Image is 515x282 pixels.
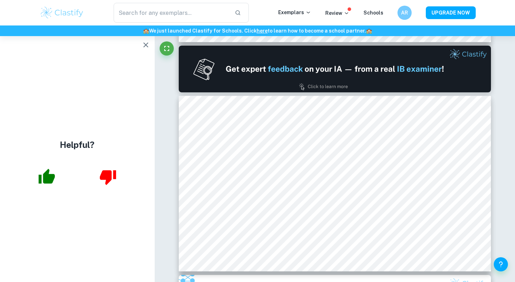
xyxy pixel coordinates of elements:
a: here [257,28,268,34]
input: Search for any exemplars... [114,3,229,23]
a: Schools [364,10,383,16]
h6: We just launched Clastify for Schools. Click to learn how to become a school partner. [1,27,514,35]
h4: Helpful? [60,138,95,151]
span: 🏫 [366,28,372,34]
button: AR [397,6,412,20]
p: Review [325,9,349,17]
span: 🏫 [143,28,149,34]
h6: AR [400,9,408,17]
img: Clastify logo [40,6,85,20]
img: Ad [179,46,491,92]
p: Exemplars [278,8,311,16]
button: Help and Feedback [494,257,508,271]
button: Fullscreen [160,41,174,56]
button: UPGRADE NOW [426,6,476,19]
